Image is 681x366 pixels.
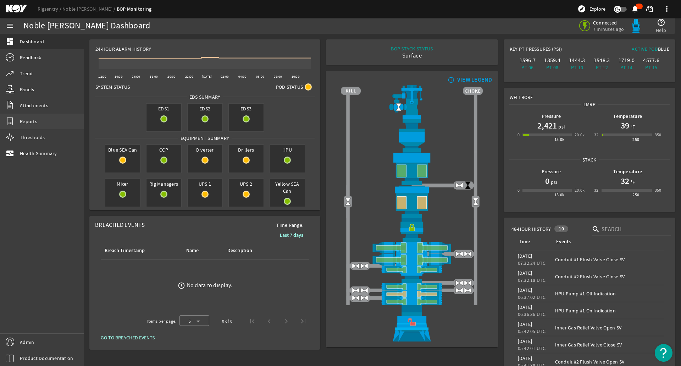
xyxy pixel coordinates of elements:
h1: 0 [545,175,549,187]
img: ValveOpen.png [464,279,472,287]
div: 0 [517,187,520,194]
span: Blue SEA Can [105,145,140,155]
div: Name [185,247,218,255]
div: 1596.7 [517,57,539,64]
span: Equipment Summary [178,135,232,142]
img: ValveOpen.png [360,286,369,295]
span: 7 minutes ago [593,26,624,32]
div: 1719.0 [616,57,638,64]
h1: 39 [621,120,629,131]
div: Description [227,247,252,255]
div: PT-14 [616,64,638,71]
div: Conduit #2 Flush Valve Open SV [555,358,661,365]
span: EDS2 [188,104,222,114]
button: more_vert [658,0,675,17]
div: HPU Pump #1 Off Indication [555,290,661,297]
span: Stack [580,156,599,163]
button: Open Resource Center [655,344,672,362]
mat-icon: menu [6,22,14,30]
text: 04:00 [238,75,247,79]
text: 06:00 [256,75,264,79]
text: 14:00 [115,75,123,79]
span: Thresholds [20,134,45,141]
div: No data to display. [187,282,232,289]
div: 15.0k [554,191,565,198]
img: ValveOpen.png [464,286,472,295]
legacy-datetime-component: [DATE] [518,270,532,276]
legacy-datetime-component: [DATE] [518,321,532,327]
h1: 32 [621,175,629,187]
span: Diverter [188,145,222,155]
div: 32 [594,131,599,138]
div: Description [226,247,277,255]
span: Drillers [229,145,264,155]
span: Connected [593,20,624,26]
legacy-datetime-component: 05:42:01 UTC [518,345,546,351]
img: PipeRamOpen.png [341,283,483,290]
span: Trend [20,70,33,77]
div: BOP STACK STATUS [391,45,433,52]
legacy-datetime-component: 07:32:24 UTC [518,260,546,266]
span: Admin [20,339,34,346]
div: 0 of 0 [222,318,232,325]
div: PT-15 [640,64,662,71]
text: 02:00 [221,75,229,79]
b: Pressure [542,168,561,175]
legacy-datetime-component: [DATE] [518,338,532,344]
mat-icon: help_outline [657,18,665,27]
span: Attachments [20,102,48,109]
span: UPS 2 [229,179,264,189]
img: UpperAnnularOpen.png [341,152,483,185]
img: ValveOpen.png [360,262,369,270]
h1: 2,421 [537,120,557,131]
i: search [592,225,600,234]
span: Reports [20,118,37,125]
span: 48-Hour History [511,225,551,233]
mat-icon: notifications [631,5,639,13]
img: ValveClose.png [464,181,472,190]
legacy-datetime-component: 07:32:18 UTC [518,277,546,283]
button: Last 7 days [274,229,309,241]
text: 20:00 [167,75,176,79]
div: VIEW LEGEND [457,76,492,83]
div: 250 [632,136,639,143]
legacy-datetime-component: 06:36:36 UTC [518,311,546,317]
span: EDS1 [146,104,181,114]
legacy-datetime-component: [DATE] [518,287,532,293]
span: Explore [589,5,605,12]
span: Help [656,27,666,34]
span: 24-Hour Alarm History [95,45,151,53]
span: Readback [20,54,41,61]
legacy-datetime-component: [DATE] [518,355,532,361]
span: Yellow SEA Can [270,179,305,196]
div: 20.0k [575,187,585,194]
span: Dashboard [20,38,44,45]
div: 10 [554,225,568,232]
b: Pressure [542,113,561,120]
div: Time [518,238,547,246]
div: Name [186,247,199,255]
text: 10:00 [292,75,300,79]
b: Temperature [613,113,642,120]
img: LowerAnnularOpenBlock.png [341,185,483,218]
div: Wellbore [504,88,675,101]
div: PT-08 [541,64,563,71]
img: PipeRamOpen.png [341,298,483,305]
span: LMRP [581,101,598,108]
span: Active Pod [632,46,658,52]
span: Blue [658,46,669,52]
div: Items per page: [147,318,177,325]
div: 32 [594,187,599,194]
span: System Status [95,83,130,91]
span: CCP [146,145,181,155]
img: RiserConnectorLock.png [341,218,483,242]
img: FlexJoint.png [341,119,483,152]
img: PipeRamOpenBlock.png [341,290,483,298]
img: ValveOpen.png [455,250,464,258]
img: ValveOpen.png [455,286,464,295]
img: ValveOpen.png [464,250,472,258]
b: Last 7 days [280,232,303,239]
img: Valve2Open.png [344,197,352,206]
div: 20.0k [575,131,585,138]
span: °F [629,123,635,130]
